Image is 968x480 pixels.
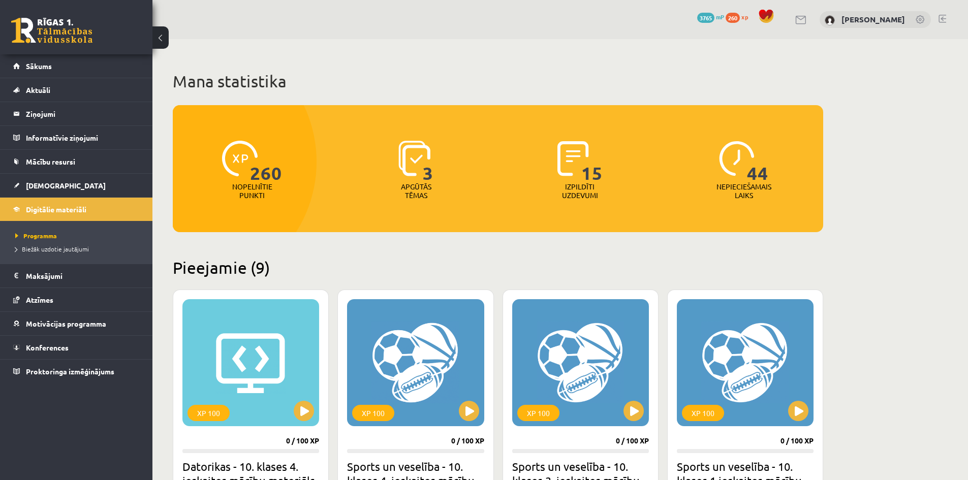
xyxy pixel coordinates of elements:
[517,405,559,421] div: XP 100
[26,295,53,304] span: Atzīmes
[26,367,114,376] span: Proktoringa izmēģinājums
[825,15,835,25] img: Rita Margarita Metuzāle
[15,245,89,253] span: Biežāk uzdotie jautājumi
[188,405,230,421] div: XP 100
[173,258,823,277] h2: Pieejamie (9)
[697,13,714,23] span: 3765
[26,319,106,328] span: Motivācijas programma
[581,141,603,182] span: 15
[15,231,142,240] a: Programma
[13,264,140,287] a: Maksājumi
[13,54,140,78] a: Sākums
[222,141,258,176] img: icon-xp-0682a9bc20223a9ccc6f5883a126b849a74cddfe5390d2b41b4391c66f2066e7.svg
[747,141,768,182] span: 44
[726,13,740,23] span: 260
[841,14,905,24] a: [PERSON_NAME]
[726,13,753,21] a: 260 xp
[26,343,69,352] span: Konferences
[13,174,140,197] a: [DEMOGRAPHIC_DATA]
[560,182,600,200] p: Izpildīti uzdevumi
[682,405,724,421] div: XP 100
[13,312,140,335] a: Motivācijas programma
[423,141,433,182] span: 3
[26,205,86,214] span: Digitālie materiāli
[13,126,140,149] a: Informatīvie ziņojumi
[232,182,272,200] p: Nopelnītie punkti
[26,61,52,71] span: Sākums
[11,18,92,43] a: Rīgas 1. Tālmācības vidusskola
[15,244,142,253] a: Biežāk uzdotie jautājumi
[719,141,755,176] img: icon-clock-7be60019b62300814b6bd22b8e044499b485619524d84068768e800edab66f18.svg
[26,157,75,166] span: Mācību resursi
[26,181,106,190] span: [DEMOGRAPHIC_DATA]
[13,78,140,102] a: Aktuāli
[250,141,282,182] span: 260
[13,102,140,125] a: Ziņojumi
[13,360,140,383] a: Proktoringa izmēģinājums
[557,141,589,176] img: icon-completed-tasks-ad58ae20a441b2904462921112bc710f1caf180af7a3daa7317a5a94f2d26646.svg
[13,288,140,311] a: Atzīmes
[26,102,140,125] legend: Ziņojumi
[13,198,140,221] a: Digitālie materiāli
[716,13,724,21] span: mP
[13,336,140,359] a: Konferences
[26,85,50,94] span: Aktuāli
[352,405,394,421] div: XP 100
[26,126,140,149] legend: Informatīvie ziņojumi
[26,264,140,287] legend: Maksājumi
[716,182,771,200] p: Nepieciešamais laiks
[697,13,724,21] a: 3765 mP
[15,232,57,240] span: Programma
[396,182,436,200] p: Apgūtās tēmas
[13,150,140,173] a: Mācību resursi
[398,141,430,176] img: icon-learned-topics-4a711ccc23c960034f471b6e78daf4a3bad4a20eaf4de84257b87e66633f6470.svg
[741,13,748,21] span: xp
[173,71,823,91] h1: Mana statistika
